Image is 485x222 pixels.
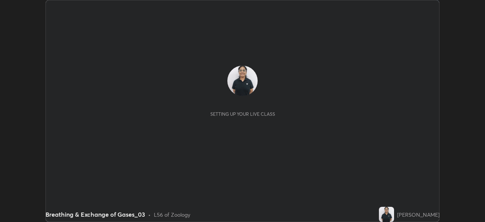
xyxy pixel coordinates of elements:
div: L56 of Zoology [154,211,190,219]
img: 11fab85790fd4180b5252a2817086426.jpg [227,66,258,96]
div: Breathing & Exchange of Gases_03 [45,210,145,219]
img: 11fab85790fd4180b5252a2817086426.jpg [379,207,394,222]
div: Setting up your live class [210,111,275,117]
div: • [148,211,151,219]
div: [PERSON_NAME] [397,211,440,219]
